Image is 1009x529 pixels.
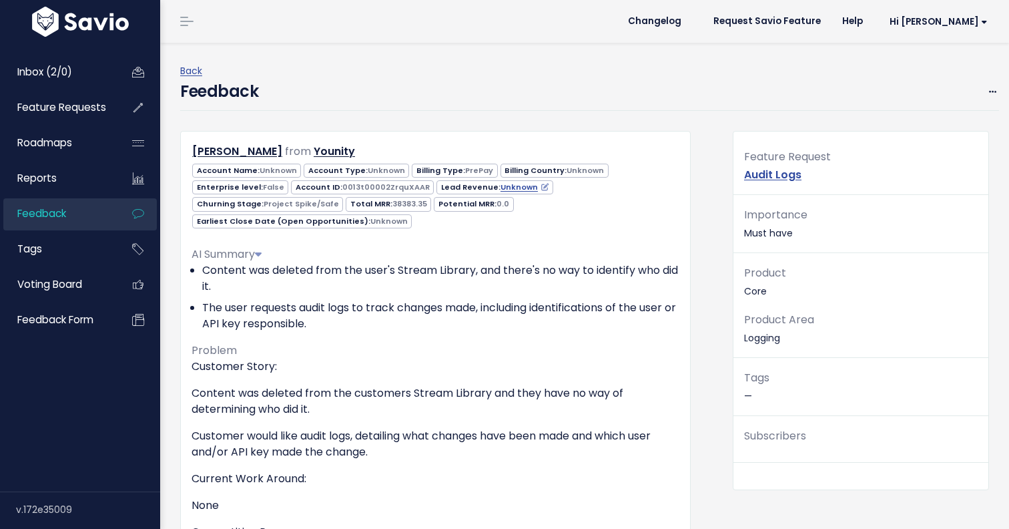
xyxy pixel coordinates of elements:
[831,11,874,31] a: Help
[368,165,405,176] span: Unknown
[465,165,493,176] span: PrePay
[17,277,82,291] span: Voting Board
[17,206,66,220] span: Feedback
[3,305,111,335] a: Feedback form
[3,128,111,158] a: Roadmaps
[628,17,681,26] span: Changelog
[17,171,57,185] span: Reports
[744,265,786,281] span: Product
[192,359,679,375] p: Customer Story:
[264,198,339,209] span: Project Spike/Safe
[192,197,343,211] span: Churning Stage:
[342,182,430,192] span: 0013t00002ZrquXAAR
[17,242,42,256] span: Tags
[744,369,978,405] p: —
[496,198,509,209] span: 0.0
[192,428,679,460] p: Customer would like audit logs, detailing what changes have been made and which user and/or API k...
[304,164,409,178] span: Account Type:
[744,311,978,347] p: Logging
[291,180,434,194] span: Account ID:
[3,198,111,229] a: Feedback
[260,165,297,176] span: Unknown
[192,214,412,228] span: Earliest Close Date (Open Opportunities):
[202,262,679,295] li: Content was deleted from the user's Stream Library, and there's no way to identify who did it.
[192,343,237,358] span: Problem
[744,167,801,182] a: Audit Logs
[3,92,111,123] a: Feature Requests
[3,269,111,300] a: Voting Board
[3,163,111,194] a: Reports
[744,264,978,300] p: Core
[192,246,262,262] span: AI Summary
[192,498,679,514] p: None
[412,164,497,178] span: Billing Type:
[3,57,111,87] a: Inbox (2/0)
[192,471,679,487] p: Current Work Around:
[29,7,132,37] img: logo-white.9d6f32f41409.svg
[744,370,769,385] span: Tags
[392,198,427,209] span: 38383.35
[16,492,160,527] div: v.172e35009
[192,144,282,159] a: [PERSON_NAME]
[890,17,988,27] span: Hi [PERSON_NAME]
[17,65,72,79] span: Inbox (2/0)
[500,164,609,178] span: Billing Country:
[285,144,311,159] span: from
[874,11,998,32] a: Hi [PERSON_NAME]
[192,385,679,417] p: Content was deleted from the customers Stream Library and they have no way of determining who did...
[436,180,553,194] span: Lead Revenue:
[744,206,978,242] p: Must have
[567,165,604,176] span: Unknown
[3,234,111,264] a: Tags
[180,79,258,104] h4: Feedback
[703,11,831,31] a: Request Savio Feature
[314,144,355,159] a: Younity
[434,197,513,211] span: Potential MRR:
[180,64,202,77] a: Back
[500,182,549,192] a: Unknown
[192,164,301,178] span: Account Name:
[744,149,831,164] span: Feature Request
[263,182,284,192] span: False
[744,207,807,222] span: Importance
[346,197,431,211] span: Total MRR:
[744,428,806,444] span: Subscribers
[192,180,288,194] span: Enterprise level:
[744,312,814,327] span: Product Area
[17,100,106,114] span: Feature Requests
[370,216,408,226] span: Unknown
[17,136,72,150] span: Roadmaps
[202,300,679,332] li: The user requests audit logs to track changes made, including identifications of the user or API ...
[17,313,93,327] span: Feedback form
